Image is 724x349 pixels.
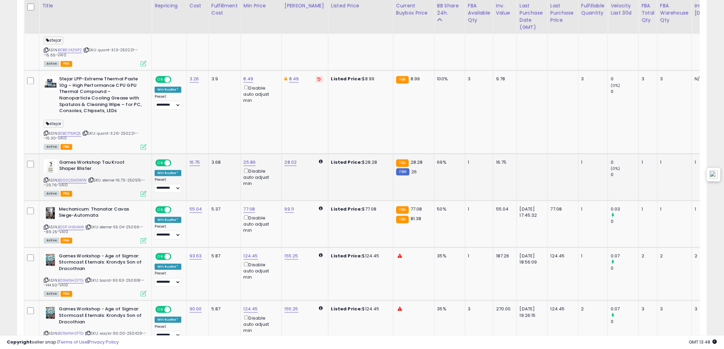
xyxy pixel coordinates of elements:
div: Current Buybox Price [396,2,431,17]
img: icon48.png [710,171,718,179]
div: 0 [611,266,638,272]
div: 35% [437,306,460,312]
div: $124.45 [331,306,388,312]
div: Min Price [244,2,279,10]
div: 0.07 [611,253,638,259]
a: Terms of Use [59,339,88,345]
small: (0%) [611,83,620,89]
div: 1 [468,206,488,213]
div: 1 [581,160,603,166]
div: Fulfillable Quantity [581,2,605,17]
div: 187.26 [496,253,512,259]
div: 0 [611,76,638,82]
div: Last Purchase Price [551,2,576,24]
div: Disable auto adjust min [244,261,276,281]
b: Games Workshop - Age of Sigmar: Stormcast Eternals: Krondys Son of Dracothian [59,253,142,274]
div: Preset: [155,95,181,110]
div: 0.07 [611,306,638,312]
small: FBM [396,169,410,176]
span: 8.99 [411,76,420,82]
div: 124.45 [551,253,573,259]
span: ON [156,207,165,213]
span: ON [156,77,165,83]
a: 155.25 [285,306,298,313]
div: ASIN: [44,160,146,196]
div: [DATE] 18:56:09 [520,253,542,266]
div: 270.00 [496,306,512,312]
div: 9.78 [496,76,512,82]
a: 155.25 [285,253,298,260]
div: 0 [611,219,638,225]
b: Games Workshop Tau Kroot Shaper Blister [59,160,142,174]
div: $124.45 [331,253,388,259]
img: 51Z1kJGJCfL._SL40_.jpg [44,206,57,220]
span: OFF [170,207,181,213]
div: Fulfillment Cost [211,2,238,17]
span: All listings currently available for purchase on Amazon [44,191,60,197]
span: 26 [411,169,417,175]
div: BB Share 24h. [437,2,462,17]
span: | SKU: board-93.63-250618---144.50-VA10 [44,278,145,288]
img: 31mtwaNyXZL._SL40_.jpg [44,160,57,173]
span: OFF [170,77,181,83]
b: Games Workshop - Age of Sigmar: Stormcast Eternals: Krondys Son of Dracothian [59,306,142,327]
span: 81.38 [411,216,422,222]
span: All listings currently available for purchase on Amazon [44,238,60,244]
a: Privacy Policy [89,339,119,345]
a: 8.49 [289,76,299,83]
a: 16.75 [190,159,200,166]
div: 3 [468,76,488,82]
span: | SKU: eleme-16.75-250515---29.76-VA10 [44,178,145,188]
div: 5.87 [211,306,235,312]
div: FBA Warehouse Qty [660,2,689,24]
div: Preset: [155,325,181,340]
a: 3.26 [190,76,199,83]
div: [PERSON_NAME] [285,2,325,10]
div: [DATE] 17:45:32 [520,206,542,219]
div: 3 [660,306,686,312]
span: FBA [61,291,72,297]
b: Stejar LPP-Extreme Thermal Paste 10g – High Performance CPU GPU Thermal Compound – Nanoparticle C... [59,76,142,116]
small: FBA [396,206,409,214]
b: Listed Price: [331,159,362,166]
div: 55.04 [496,206,512,213]
div: 0.03 [611,206,638,213]
a: 28.02 [285,159,297,166]
div: 100% [437,76,460,82]
a: 124.45 [244,306,258,313]
div: [DATE] 19:26:15 [520,306,542,319]
img: 41ufh7IB6fL._SL40_.jpg [44,76,57,90]
div: 16.75 [496,160,512,166]
div: 1 [642,206,652,213]
div: Disable auto adjust min [244,214,276,234]
strong: Copyright [7,339,32,345]
div: Cost [190,2,206,10]
div: 0 [611,172,638,178]
small: FBA [396,160,409,167]
span: All listings currently available for purchase on Amazon [44,291,60,297]
div: Title [42,2,149,10]
span: FBA [61,61,72,67]
div: Repricing [155,2,184,10]
span: ON [156,307,165,313]
div: 1 [581,253,603,259]
span: OFF [170,160,181,166]
div: Win BuyBox * [155,317,181,323]
div: 35% [437,253,460,259]
div: 3.68 [211,160,235,166]
div: 5.37 [211,206,235,213]
div: 3 [642,76,652,82]
div: Velocity Last 30d [611,2,636,17]
b: Listed Price: [331,306,362,312]
div: Win BuyBox * [155,170,181,176]
span: | SKU: quant-3.13-250221---15.65-VA10 [44,48,138,58]
div: 0 [611,160,638,166]
b: Listed Price: [331,206,362,213]
span: | SKU: quant-3.26-250221---16.30-VA10 [44,131,139,141]
div: FBA Total Qty [642,2,655,24]
div: 3 [642,306,652,312]
a: 99.11 [285,206,294,213]
span: OFF [170,307,181,313]
div: Disable auto adjust min [244,167,276,187]
div: ASIN: [44,253,146,296]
